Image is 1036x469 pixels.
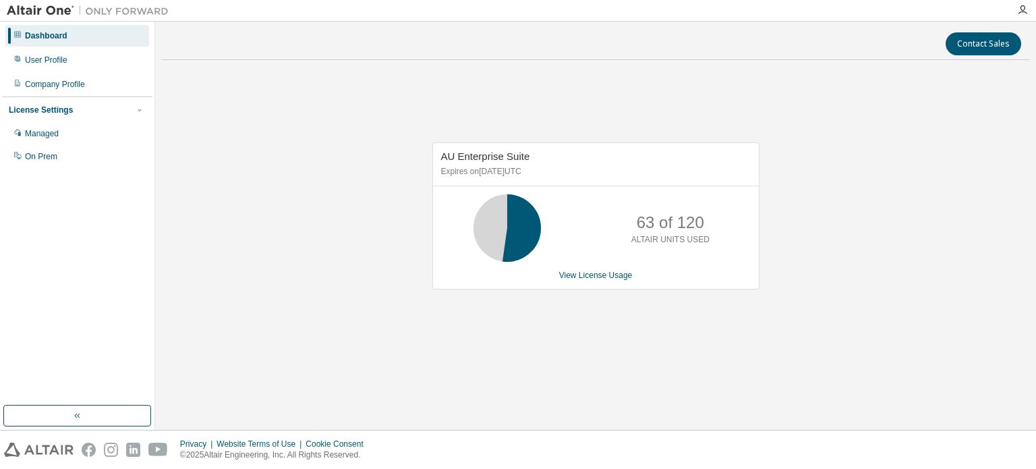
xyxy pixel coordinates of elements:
[180,449,372,461] p: © 2025 Altair Engineering, Inc. All Rights Reserved.
[441,166,747,177] p: Expires on [DATE] UTC
[7,4,175,18] img: Altair One
[104,443,118,457] img: instagram.svg
[631,234,710,246] p: ALTAIR UNITS USED
[180,439,217,449] div: Privacy
[148,443,168,457] img: youtube.svg
[217,439,306,449] div: Website Terms of Use
[82,443,96,457] img: facebook.svg
[306,439,371,449] div: Cookie Consent
[25,55,67,65] div: User Profile
[946,32,1021,55] button: Contact Sales
[559,271,633,280] a: View License Usage
[25,79,85,90] div: Company Profile
[4,443,74,457] img: altair_logo.svg
[25,128,59,139] div: Managed
[25,30,67,41] div: Dashboard
[126,443,140,457] img: linkedin.svg
[637,211,704,234] p: 63 of 120
[25,151,57,162] div: On Prem
[9,105,73,115] div: License Settings
[441,150,530,162] span: AU Enterprise Suite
